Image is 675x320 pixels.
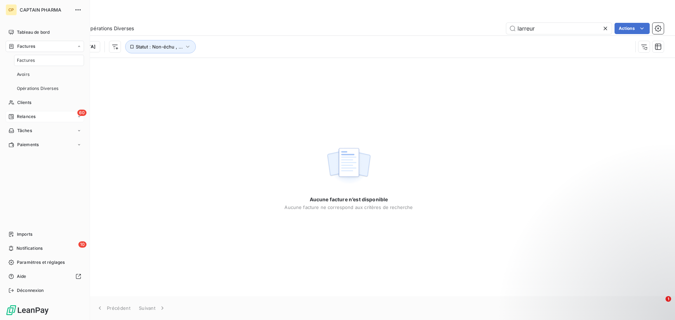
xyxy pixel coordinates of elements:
[310,196,388,203] span: Aucune facture n’est disponible
[20,7,70,13] span: CAPTAIN PHARMA
[77,110,86,116] span: 60
[17,99,31,106] span: Clients
[17,71,30,78] span: Avoirs
[86,25,134,32] span: Opérations Diverses
[125,40,196,53] button: Statut : Non-échu , ...
[666,296,671,302] span: 1
[92,301,135,315] button: Précédent
[17,287,44,294] span: Déconnexion
[651,296,668,313] iframe: Intercom live chat
[17,128,32,134] span: Tâches
[6,4,17,15] div: CP
[135,301,170,315] button: Suivant
[326,144,371,188] img: empty state
[615,23,650,34] button: Actions
[17,85,58,92] span: Opérations Diverses
[17,231,32,237] span: Imports
[6,271,84,282] a: Aide
[17,142,39,148] span: Paiements
[17,259,65,266] span: Paramètres et réglages
[506,23,612,34] input: Rechercher
[17,273,26,280] span: Aide
[6,305,49,316] img: Logo LeanPay
[78,241,86,248] span: 10
[17,29,50,35] span: Tableau de bord
[17,245,43,252] span: Notifications
[17,57,35,64] span: Factures
[284,204,413,210] span: Aucune facture ne correspond aux critères de recherche
[534,252,675,301] iframe: Intercom notifications message
[17,113,36,120] span: Relances
[136,44,183,50] span: Statut : Non-échu , ...
[17,43,35,50] span: Factures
